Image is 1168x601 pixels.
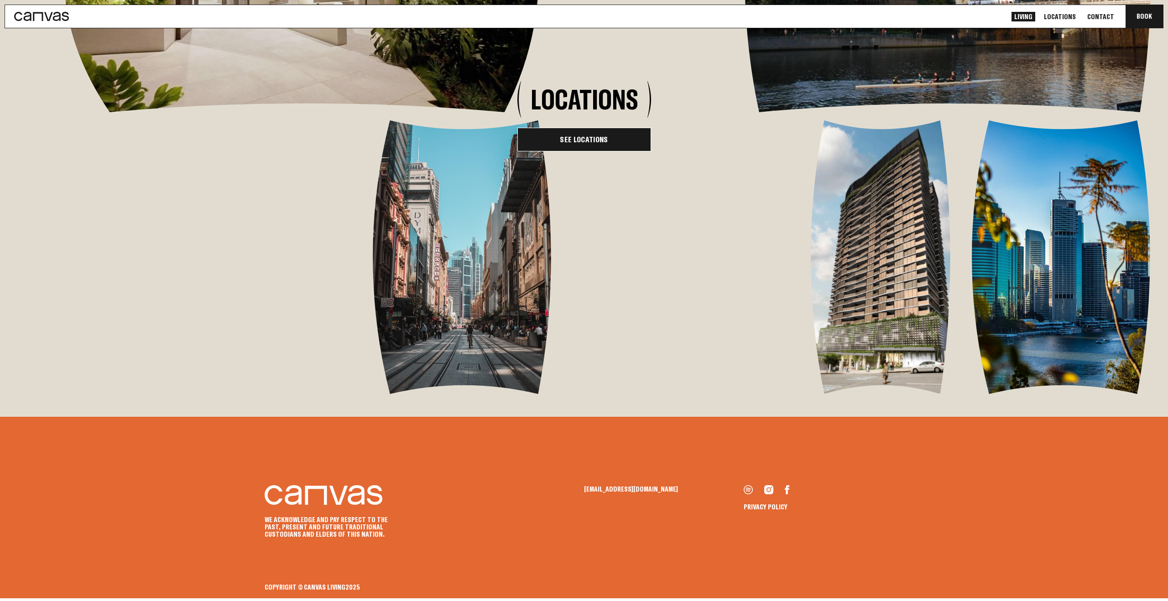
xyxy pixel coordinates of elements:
a: [EMAIL_ADDRESS][DOMAIN_NAME] [584,485,744,492]
a: See Locations [517,128,651,151]
a: Living [1012,12,1035,21]
a: Contact [1085,12,1117,21]
h2: Locations [531,88,638,111]
button: Book [1126,5,1163,28]
a: Privacy Policy [744,503,787,510]
p: We acknowledge and pay respect to the past, present and future Traditional Custodians and Elders ... [265,516,401,538]
div: Copyright © Canvas Living 2025 [265,583,903,591]
a: Locations [1041,12,1079,21]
